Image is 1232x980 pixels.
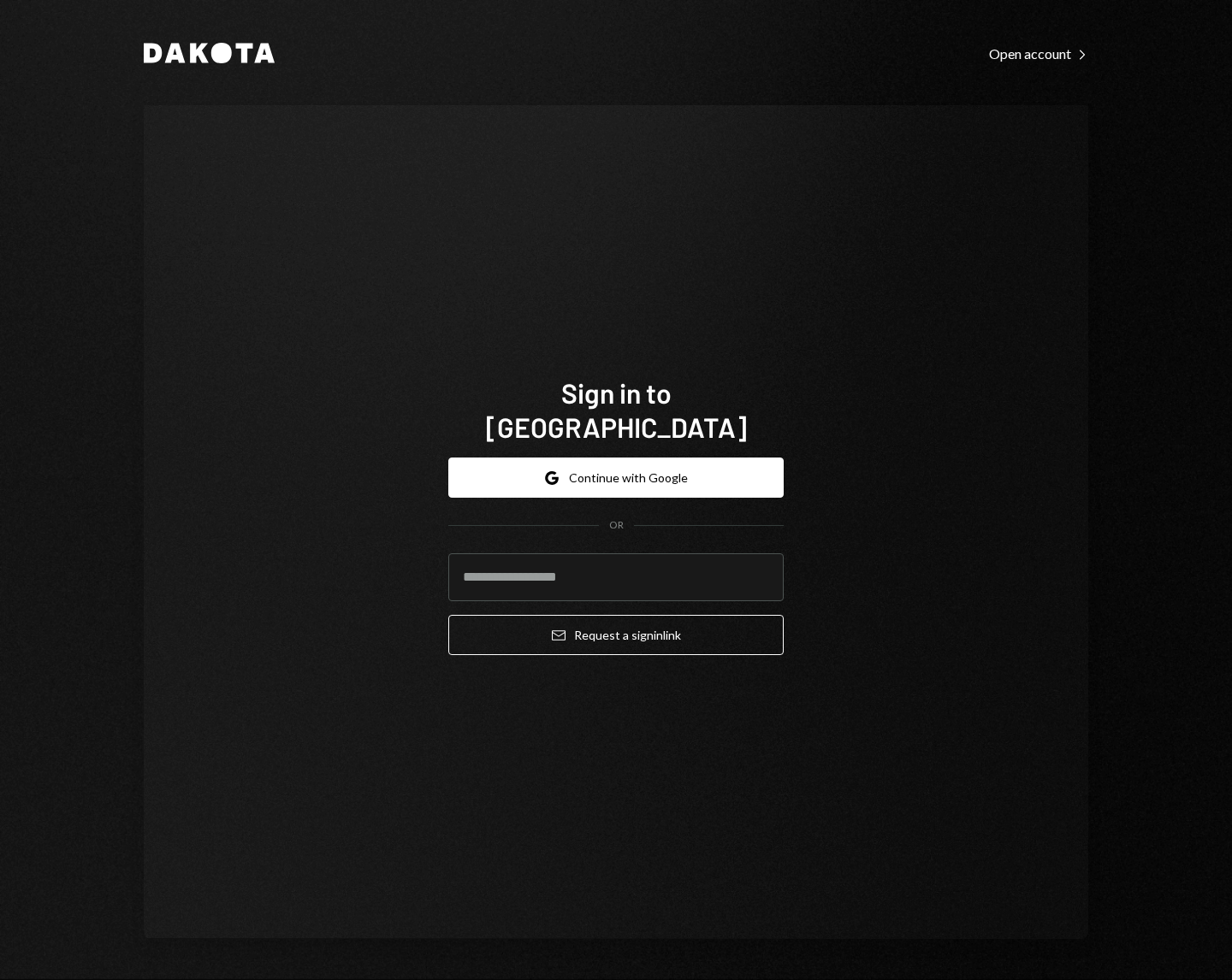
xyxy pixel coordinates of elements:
[989,45,1088,62] div: Open account
[448,375,784,444] h1: Sign in to [GEOGRAPHIC_DATA]
[609,518,624,533] div: OR
[448,615,784,655] button: Request a signinlink
[448,458,784,498] button: Continue with Google
[989,44,1088,62] a: Open account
